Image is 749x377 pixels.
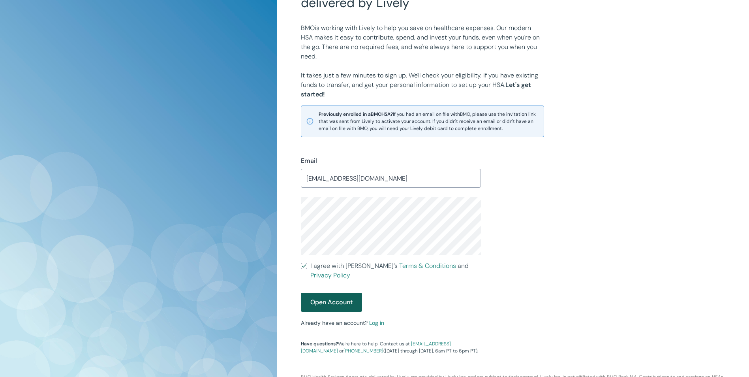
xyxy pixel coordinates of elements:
[319,111,393,117] strong: Previously enrolled in a BMO HSA?
[369,319,384,326] a: Log in
[301,156,317,166] label: Email
[301,319,384,326] small: Already have an account?
[301,71,544,99] p: It takes just a few minutes to sign up. We'll check your eligibility, if you have existing funds ...
[301,340,481,354] p: We're here to help! Contact us at or ([DATE] through [DATE], 6am PT to 6pm PT).
[399,262,456,270] a: Terms & Conditions
[344,348,383,354] a: [PHONE_NUMBER]
[301,23,544,61] p: BMO is working with Lively to help you save on healthcare expenses. Our modern HSA makes it easy ...
[301,293,362,312] button: Open Account
[301,341,338,347] strong: Have questions?
[310,271,350,279] a: Privacy Policy
[319,111,539,132] span: If you had an email on file with BMO , please use the invitation link that was sent from Lively t...
[310,261,481,280] span: I agree with [PERSON_NAME]’s and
